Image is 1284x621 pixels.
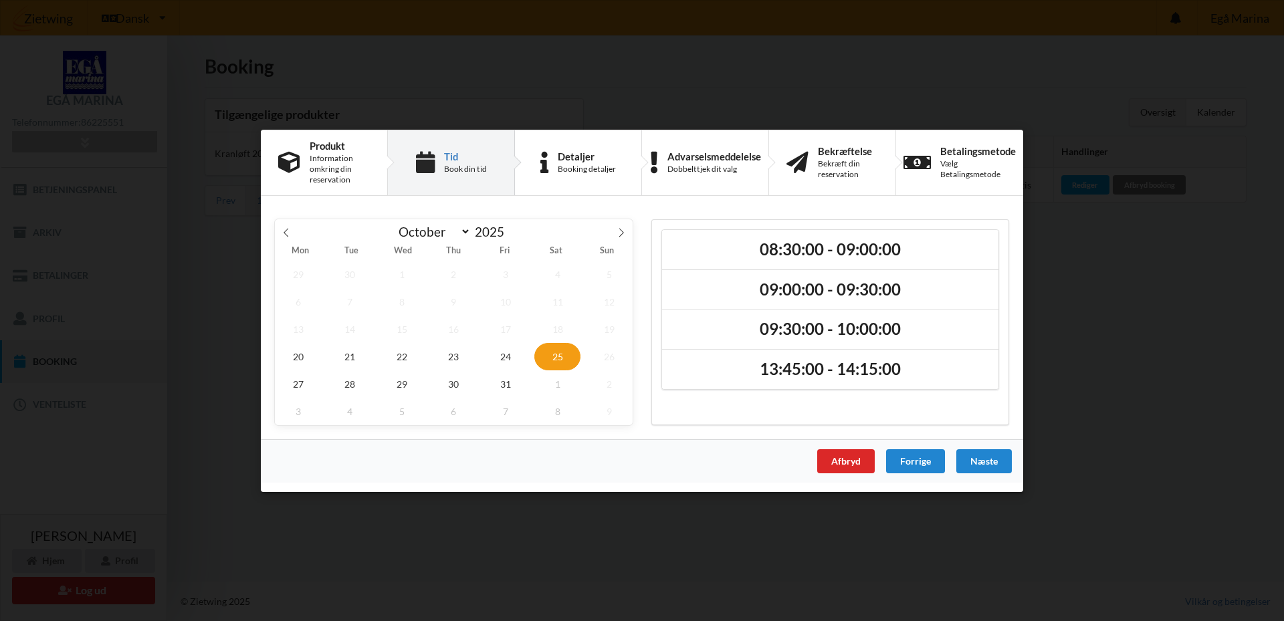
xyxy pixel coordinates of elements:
[275,287,322,315] span: October 6, 2025
[558,150,616,161] div: Detaljer
[586,260,633,287] span: October 5, 2025
[310,140,370,150] div: Produkt
[482,315,529,342] span: October 17, 2025
[428,247,479,255] span: Thu
[327,370,374,397] span: October 28, 2025
[444,150,487,161] div: Tid
[940,158,1016,180] div: Vælg Betalingsmetode
[379,315,425,342] span: October 15, 2025
[431,342,477,370] span: October 23, 2025
[379,370,425,397] span: October 29, 2025
[275,370,322,397] span: October 27, 2025
[482,342,529,370] span: October 24, 2025
[393,223,471,240] select: Month
[818,158,878,180] div: Bekræft din reservation
[275,315,322,342] span: October 13, 2025
[667,164,761,174] div: Dobbelttjek dit valg
[327,315,374,342] span: October 14, 2025
[275,397,322,424] span: November 3, 2025
[482,370,529,397] span: October 31, 2025
[379,342,425,370] span: October 22, 2025
[431,397,477,424] span: November 6, 2025
[444,164,487,174] div: Book din tid
[817,449,875,473] div: Afbryd
[377,247,428,255] span: Wed
[310,153,370,185] div: Information omkring din reservation
[956,449,1012,473] div: Næste
[671,279,989,299] h2: 09:00:00 - 09:30:00
[586,397,633,424] span: November 9, 2025
[558,164,616,174] div: Booking detaljer
[431,260,477,287] span: October 2, 2025
[534,397,581,424] span: November 8, 2025
[275,260,322,287] span: September 29, 2025
[667,150,761,161] div: Advarselsmeddelelse
[886,449,945,473] div: Forrige
[431,370,477,397] span: October 30, 2025
[326,247,377,255] span: Tue
[818,145,878,156] div: Bekræftelse
[471,224,515,239] input: Year
[586,370,633,397] span: November 2, 2025
[327,287,374,315] span: October 7, 2025
[586,342,633,370] span: October 26, 2025
[482,260,529,287] span: October 3, 2025
[431,287,477,315] span: October 9, 2025
[534,315,581,342] span: October 18, 2025
[275,342,322,370] span: October 20, 2025
[482,287,529,315] span: October 10, 2025
[534,370,581,397] span: November 1, 2025
[534,342,581,370] span: October 25, 2025
[482,397,529,424] span: November 7, 2025
[327,397,374,424] span: November 4, 2025
[530,247,581,255] span: Sat
[379,287,425,315] span: October 8, 2025
[534,260,581,287] span: October 4, 2025
[379,397,425,424] span: November 5, 2025
[582,247,633,255] span: Sun
[671,319,989,340] h2: 09:30:00 - 10:00:00
[275,247,326,255] span: Mon
[479,247,530,255] span: Fri
[534,287,581,315] span: October 11, 2025
[327,342,374,370] span: October 21, 2025
[586,315,633,342] span: October 19, 2025
[671,239,989,259] h2: 08:30:00 - 09:00:00
[327,260,374,287] span: September 30, 2025
[586,287,633,315] span: October 12, 2025
[940,145,1016,156] div: Betalingsmetode
[671,359,989,380] h2: 13:45:00 - 14:15:00
[431,315,477,342] span: October 16, 2025
[379,260,425,287] span: October 1, 2025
